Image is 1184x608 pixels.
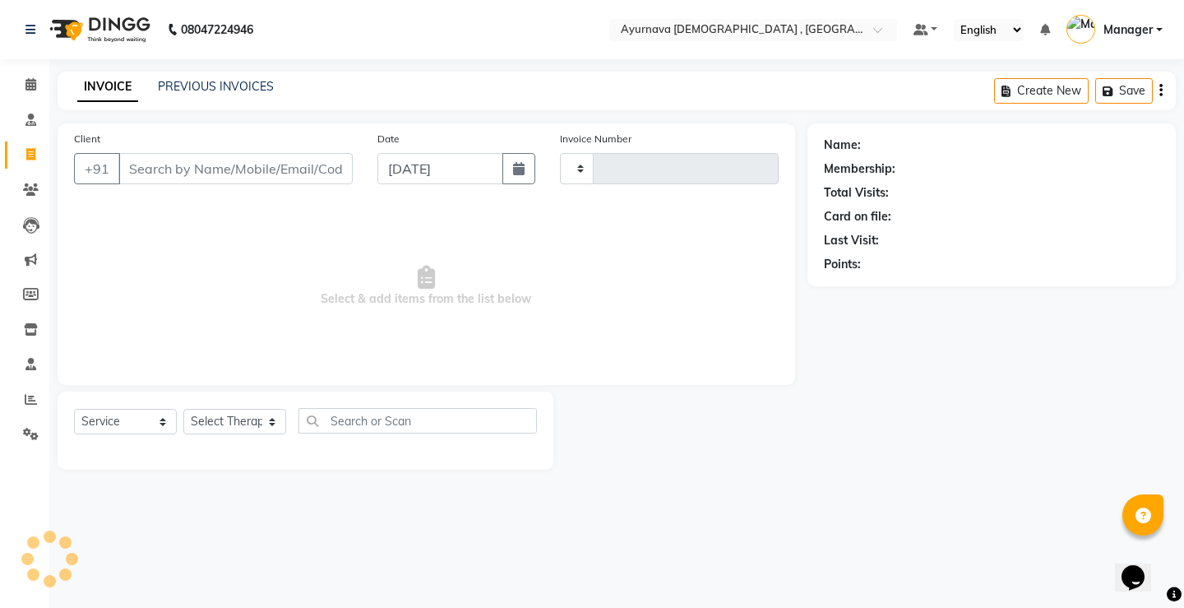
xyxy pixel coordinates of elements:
[824,184,889,202] div: Total Visits:
[74,132,100,146] label: Client
[158,79,274,94] a: PREVIOUS INVOICES
[118,153,353,184] input: Search by Name/Mobile/Email/Code
[994,78,1089,104] button: Create New
[42,7,155,53] img: logo
[74,153,120,184] button: +91
[298,408,537,434] input: Search or Scan
[1115,542,1168,592] iframe: chat widget
[77,72,138,102] a: INVOICE
[74,204,779,369] span: Select & add items from the list below
[1095,78,1153,104] button: Save
[377,132,400,146] label: Date
[1066,15,1095,44] img: Manager
[824,137,861,154] div: Name:
[560,132,631,146] label: Invoice Number
[824,160,895,178] div: Membership:
[824,256,861,273] div: Points:
[181,7,253,53] b: 08047224946
[824,232,879,249] div: Last Visit:
[1103,21,1153,39] span: Manager
[824,208,891,225] div: Card on file:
